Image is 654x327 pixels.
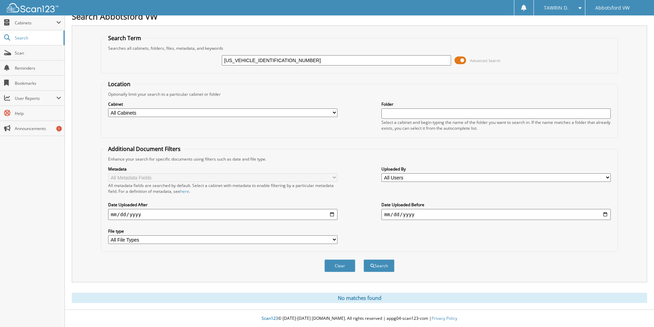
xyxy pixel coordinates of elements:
legend: Location [105,80,134,88]
div: No matches found [72,293,647,303]
label: File type [108,228,337,234]
div: © [DATE]-[DATE] [DOMAIN_NAME]. All rights reserved | appg04-scan123-com | [65,310,654,327]
h1: Search Abbotsford VW [72,11,647,22]
label: Uploaded By [381,166,611,172]
span: Cabinets [15,20,56,26]
span: Reminders [15,65,61,71]
div: Optionally limit your search to a particular cabinet or folder [105,91,614,97]
div: 1 [56,126,62,131]
label: Date Uploaded Before [381,202,611,208]
span: Advanced Search [470,58,501,63]
span: Help [15,110,61,116]
div: Select a cabinet and begin typing the name of the folder you want to search in. If the name match... [381,119,611,131]
span: Abbotsford VW [595,6,630,10]
legend: Search Term [105,34,145,42]
label: Metadata [108,166,337,172]
span: TAWRIN D. [544,6,569,10]
input: end [381,209,611,220]
span: Scan123 [262,315,278,321]
span: Scan [15,50,61,56]
img: scan123-logo-white.svg [7,3,58,12]
span: Search [15,35,60,41]
span: User Reports [15,95,56,101]
label: Folder [381,101,611,107]
button: Search [364,259,394,272]
div: Searches all cabinets, folders, files, metadata, and keywords [105,45,614,51]
a: Privacy Policy [432,315,457,321]
label: Cabinet [108,101,337,107]
div: All metadata fields are searched by default. Select a cabinet with metadata to enable filtering b... [108,183,337,194]
div: Enhance your search for specific documents using filters such as date and file type. [105,156,614,162]
span: Bookmarks [15,80,61,86]
label: Date Uploaded After [108,202,337,208]
legend: Additional Document Filters [105,145,184,153]
input: start [108,209,337,220]
button: Clear [324,259,355,272]
span: Announcements [15,126,61,131]
a: here [180,188,189,194]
